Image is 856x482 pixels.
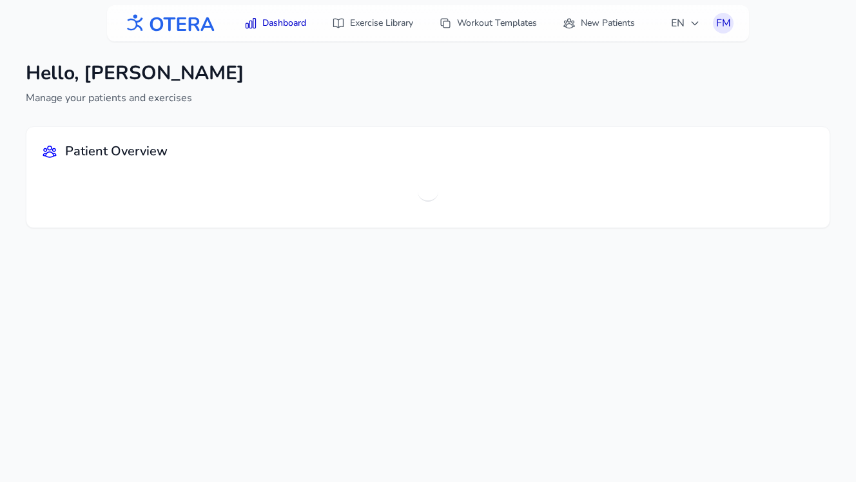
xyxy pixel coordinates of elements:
[555,12,643,35] a: New Patients
[324,12,421,35] a: Exercise Library
[237,12,314,35] a: Dashboard
[65,142,168,160] h2: Patient Overview
[26,62,244,85] h1: Hello, [PERSON_NAME]
[671,15,700,31] span: EN
[663,10,708,36] button: EN
[431,12,545,35] a: Workout Templates
[713,13,734,34] button: FM
[122,9,215,38] img: OTERA logo
[26,90,244,106] p: Manage your patients and exercises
